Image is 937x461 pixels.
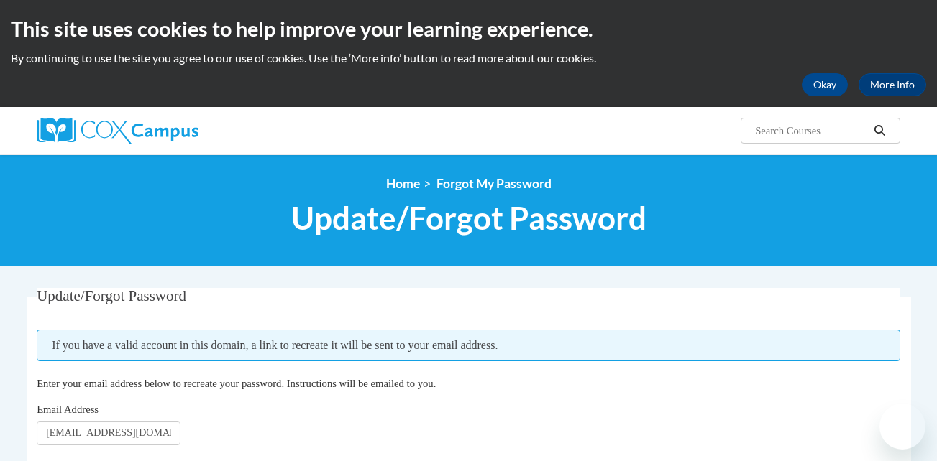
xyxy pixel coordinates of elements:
a: Home [386,176,420,191]
button: Search [869,122,890,139]
p: By continuing to use the site you agree to our use of cookies. Use the ‘More info’ button to read... [11,50,926,66]
span: Update/Forgot Password [37,287,186,304]
button: Okay [802,73,848,96]
span: If you have a valid account in this domain, a link to recreate it will be sent to your email addr... [37,330,900,361]
img: Cox Campus [37,118,198,144]
input: Email [37,421,180,445]
h2: This site uses cookies to help improve your learning experience. [11,14,926,43]
input: Search Courses [754,122,869,139]
span: Update/Forgot Password [291,199,646,237]
span: Email Address [37,404,99,415]
iframe: Button to launch messaging window [879,404,925,450]
span: Enter your email address below to recreate your password. Instructions will be emailed to you. [37,378,436,389]
a: Cox Campus [37,118,311,144]
a: More Info [859,73,926,96]
span: Forgot My Password [436,176,552,191]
